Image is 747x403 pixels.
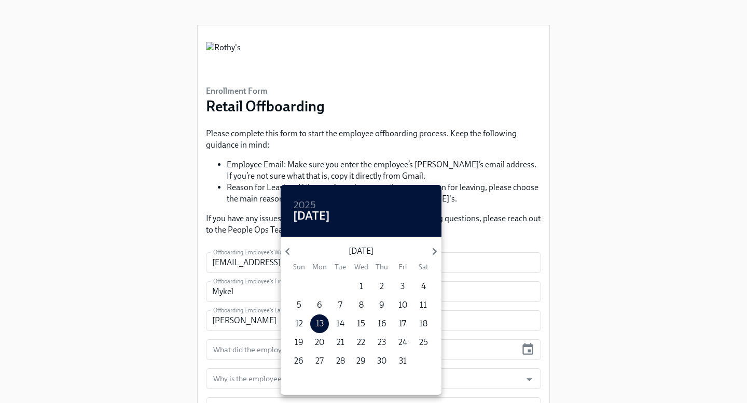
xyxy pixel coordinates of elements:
p: 6 [317,299,322,311]
p: 18 [419,318,427,329]
button: 1 [352,277,370,296]
button: 2025 [293,200,316,211]
h4: [DATE] [293,208,330,224]
button: 18 [414,314,433,333]
button: 7 [331,296,350,314]
p: 3 [400,281,405,292]
button: 2 [372,277,391,296]
p: 10 [398,299,407,311]
p: 28 [336,355,345,367]
button: 25 [414,333,433,352]
button: 15 [352,314,370,333]
button: 28 [331,352,350,370]
p: 24 [398,337,407,348]
button: 31 [393,352,412,370]
button: 6 [310,296,329,314]
p: 15 [357,318,365,329]
button: 13 [310,314,329,333]
button: 14 [331,314,350,333]
button: 27 [310,352,329,370]
p: 13 [316,318,324,329]
button: 4 [414,277,433,296]
p: 8 [359,299,364,311]
p: 20 [315,337,324,348]
span: Sat [414,262,433,272]
button: 5 [289,296,308,314]
button: 19 [289,333,308,352]
button: 10 [393,296,412,314]
button: 8 [352,296,370,314]
p: 17 [399,318,406,329]
span: Thu [372,262,391,272]
button: 26 [289,352,308,370]
p: 26 [294,355,303,367]
button: 21 [331,333,350,352]
p: 23 [378,337,386,348]
button: 30 [372,352,391,370]
p: 21 [337,337,344,348]
p: 4 [421,281,426,292]
button: 22 [352,333,370,352]
span: Sun [289,262,308,272]
p: 25 [419,337,428,348]
p: 27 [315,355,324,367]
button: [DATE] [293,211,330,221]
p: 7 [338,299,342,311]
span: Fri [393,262,412,272]
p: 1 [359,281,363,292]
button: 3 [393,277,412,296]
button: 20 [310,333,329,352]
button: 29 [352,352,370,370]
p: 30 [377,355,386,367]
p: 19 [295,337,303,348]
p: 16 [378,318,386,329]
p: 5 [297,299,301,311]
p: 12 [295,318,303,329]
p: 31 [399,355,407,367]
button: 17 [393,314,412,333]
p: 22 [357,337,365,348]
h6: 2025 [293,197,316,214]
button: 23 [372,333,391,352]
p: 29 [356,355,366,367]
p: [DATE] [295,246,427,257]
button: 12 [289,314,308,333]
button: 11 [414,296,433,314]
p: 2 [380,281,384,292]
p: 11 [420,299,427,311]
p: 14 [336,318,344,329]
p: 9 [379,299,384,311]
button: 16 [372,314,391,333]
button: 24 [393,333,412,352]
button: 9 [372,296,391,314]
span: Wed [352,262,370,272]
span: Mon [310,262,329,272]
span: Tue [331,262,350,272]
